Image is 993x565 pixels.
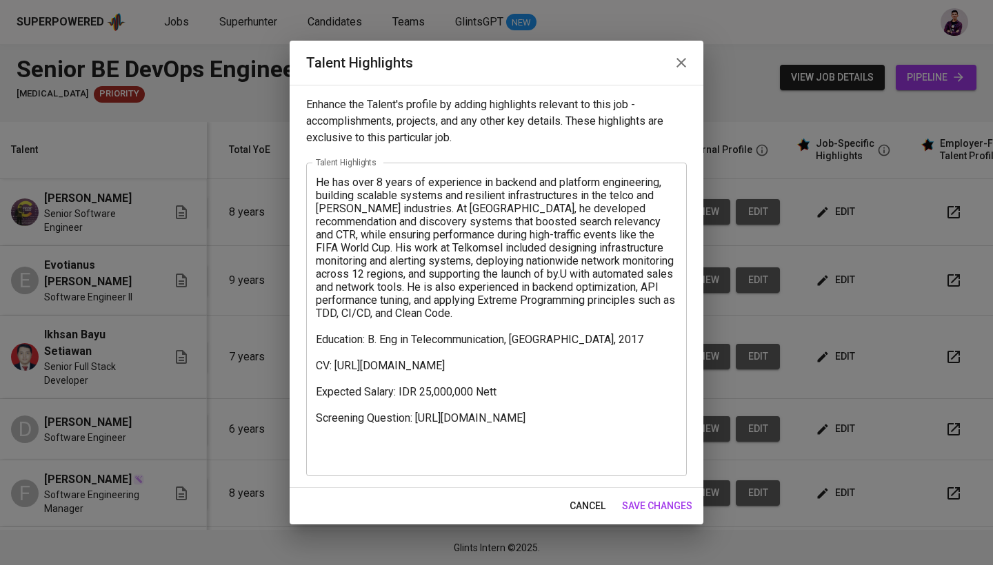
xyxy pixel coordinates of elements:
textarea: He has over 8 years of experience in backend and platform engineering, building scalable systems ... [316,176,677,464]
p: Enhance the Talent's profile by adding highlights relevant to this job - accomplishments, project... [306,96,687,146]
h2: Talent Highlights [306,52,687,74]
button: save changes [616,493,698,519]
span: save changes [622,497,692,515]
button: cancel [564,493,611,519]
span: cancel [570,497,605,515]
